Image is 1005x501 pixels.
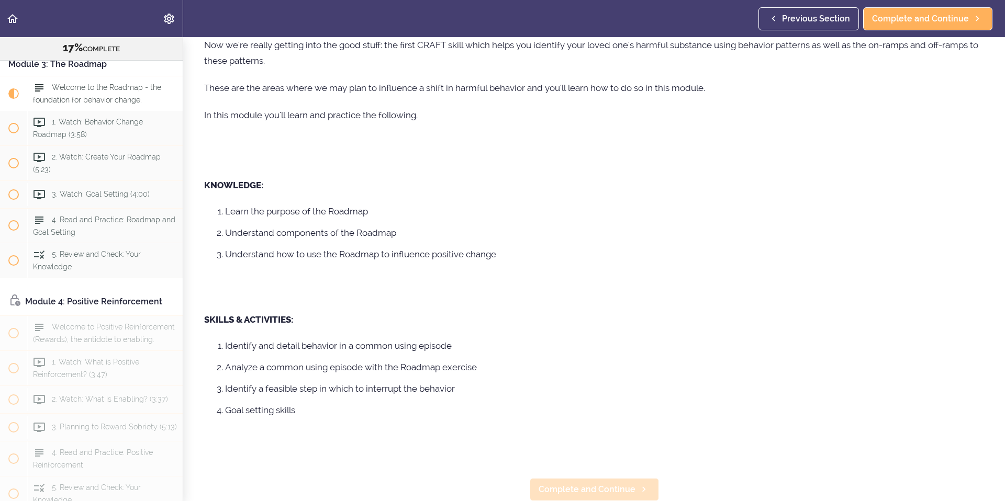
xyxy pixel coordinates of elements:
[52,423,177,431] span: 3. Planning to Reward Sobriety (5:13)
[758,7,859,30] a: Previous Section
[225,340,452,351] span: Identify and detail behavior in a common using episode
[204,80,984,96] p: These are the areas where we may plan to influence a shift in harmful behavior and you'll learn h...
[33,118,143,138] span: 1. Watch: Behavior Change Roadmap (3:58)
[163,13,175,25] svg: Settings Menu
[13,41,170,55] div: COMPLETE
[204,180,263,190] strong: KNOWLEDGE:
[63,41,83,54] span: 17%
[782,13,850,25] span: Previous Section
[33,250,141,270] span: 5. Review and Check: Your Knowledge
[225,206,368,217] span: Learn the purpose of the Roadmap
[225,362,477,372] span: Analyze a common using episode with the Roadmap exercise
[863,7,992,30] a: Complete and Continue
[539,483,635,496] span: Complete and Continue
[33,83,161,104] span: Welcome to the Roadmap - the foundation for behavior change.
[52,189,150,198] span: 3. Watch: Goal Setting (4:00)
[872,13,969,25] span: Complete and Continue
[204,314,293,325] strong: SKILLS & ACTIVITIES:
[33,152,161,173] span: 2. Watch: Create Your Roadmap (5:23)
[204,107,984,123] p: In this module you'll learn and practice the following.
[33,323,175,343] span: Welcome to Positive Reinforcement (Rewards), the antidote to enabling.
[52,395,168,403] span: 2. Watch: What is Enabling? (3:37)
[225,405,295,415] span: Goal setting skills
[225,249,496,259] span: Understand how to use the Roadmap to influence positive change
[6,13,19,25] svg: Back to course curriculum
[33,215,175,235] span: 4. Read and Practice: Roadmap and Goal Setting
[33,358,139,378] span: 1. Watch: What is Positive Reinforcement? (3:47)
[530,478,659,501] a: Complete and Continue
[225,383,455,394] span: Identify a feasible step in which to interrupt the behavior
[33,448,153,469] span: 4. Read and Practice: Positive Reinforcement
[204,37,984,69] p: Now we're really getting into the good stuff: the first CRAFT skill which helps you identify your...
[225,227,396,238] span: Understand components of the Roadmap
